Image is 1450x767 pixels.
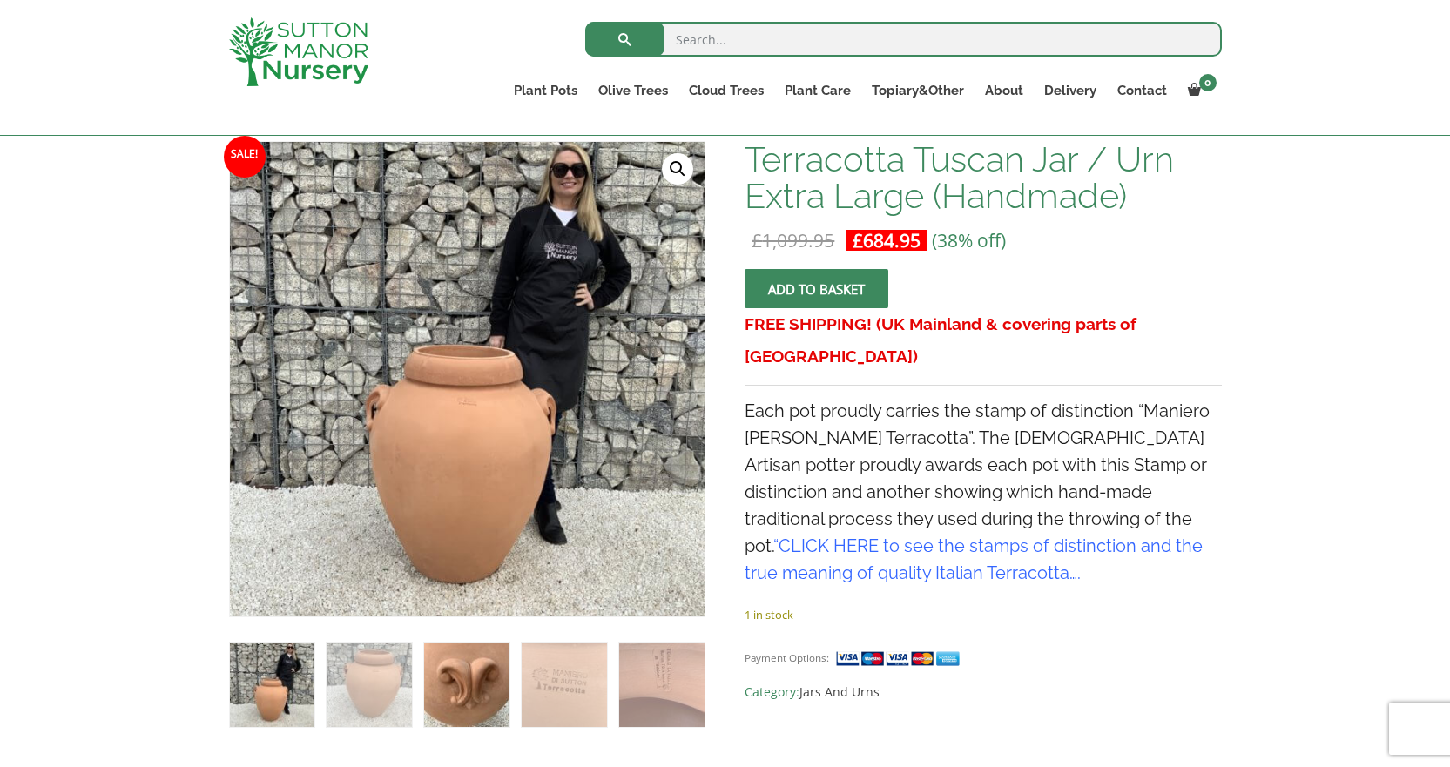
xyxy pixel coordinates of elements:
[678,78,774,103] a: Cloud Trees
[774,78,861,103] a: Plant Care
[1199,74,1217,91] span: 0
[745,400,1210,583] span: Each pot proudly carries the stamp of distinction “Maniero [PERSON_NAME] Terracotta”. The [DEMOGR...
[975,78,1034,103] a: About
[745,269,888,308] button: Add to basket
[1177,78,1222,103] a: 0
[745,535,1203,583] span: “ ….
[424,643,509,727] img: Terracotta Tuscan Jar / Urn Extra Large (Handmade) - Image 3
[745,604,1221,625] p: 1 in stock
[752,228,762,252] span: £
[503,78,588,103] a: Plant Pots
[1034,78,1107,103] a: Delivery
[585,22,1222,57] input: Search...
[1107,78,1177,103] a: Contact
[853,228,863,252] span: £
[853,228,921,252] bdi: 684.95
[229,17,368,86] img: logo
[619,643,704,727] img: Terracotta Tuscan Jar / Urn Extra Large (Handmade) - Image 5
[745,308,1221,373] h3: FREE SHIPPING! (UK Mainland & covering parts of [GEOGRAPHIC_DATA])
[835,649,966,668] img: payment supported
[745,682,1221,703] span: Category:
[230,643,314,727] img: Terracotta Tuscan Jar / Urn Extra Large (Handmade)
[799,683,880,700] a: Jars And Urns
[662,153,693,185] a: View full-screen image gallery
[861,78,975,103] a: Topiary&Other
[745,651,829,664] small: Payment Options:
[224,136,266,178] span: Sale!
[522,643,606,727] img: Terracotta Tuscan Jar / Urn Extra Large (Handmade) - Image 4
[752,228,834,252] bdi: 1,099.95
[932,228,1006,252] span: (38% off)
[745,141,1221,214] h1: Terracotta Tuscan Jar / Urn Extra Large (Handmade)
[745,535,1203,583] a: CLICK HERE to see the stamps of distinction and the true meaning of quality Italian Terracotta
[327,643,411,727] img: Terracotta Tuscan Jar / Urn Extra Large (Handmade) - Image 2
[588,78,678,103] a: Olive Trees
